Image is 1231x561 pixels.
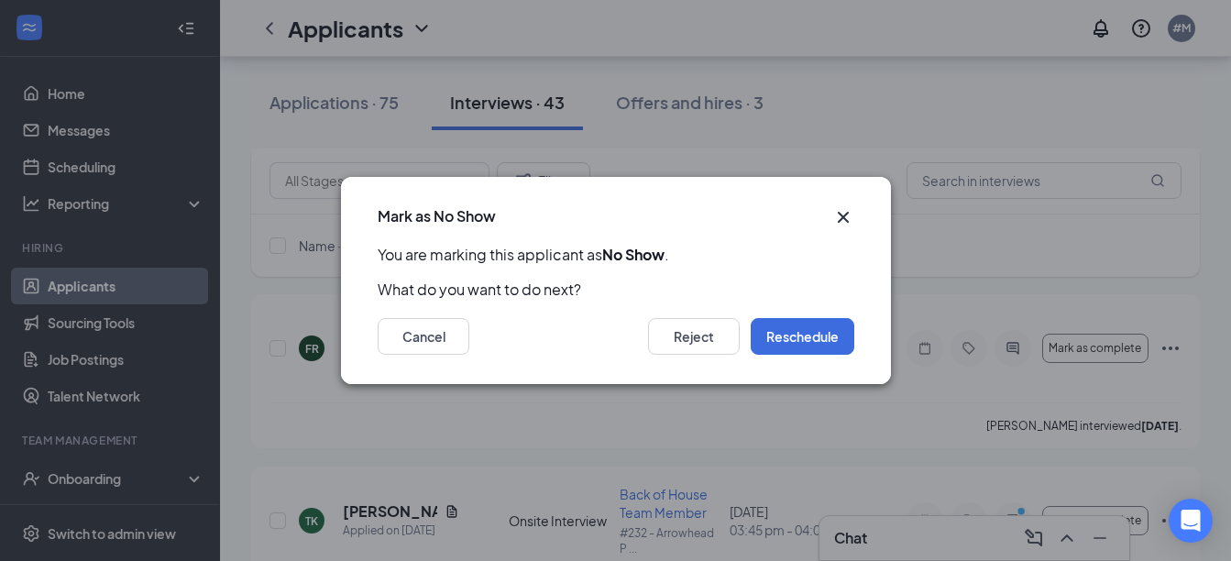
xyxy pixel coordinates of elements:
h3: Mark as No Show [378,206,496,226]
p: What do you want to do next? [378,280,854,300]
div: Open Intercom Messenger [1169,499,1213,543]
b: No Show [602,245,665,264]
svg: Cross [832,206,854,228]
button: Close [832,206,854,228]
p: You are marking this applicant as . [378,245,854,265]
button: Cancel [378,318,469,355]
button: Reschedule [751,318,854,355]
button: Reject [648,318,740,355]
